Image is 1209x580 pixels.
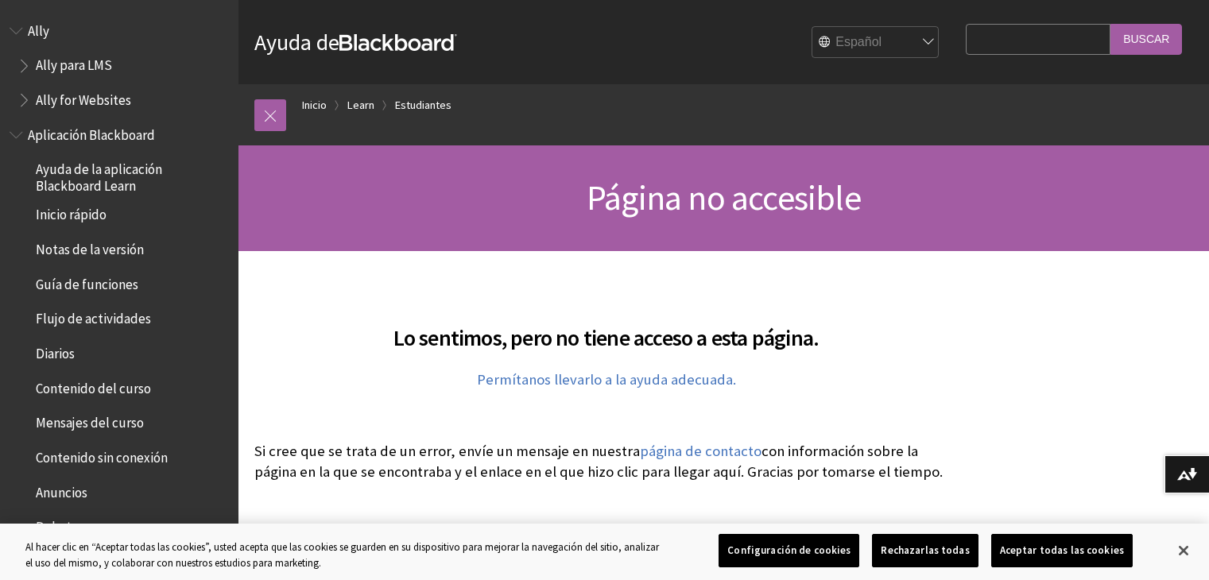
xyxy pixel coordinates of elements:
span: Ally para LMS [36,52,112,74]
span: Guía de funciones [36,271,138,292]
span: Aplicación Blackboard [28,122,155,143]
nav: Book outline for Anthology Ally Help [10,17,229,114]
span: Contenido del curso [36,375,151,396]
span: Anuncios [36,479,87,501]
div: Al hacer clic en “Aceptar todas las cookies”, usted acepta que las cookies se guarden en su dispo... [25,539,665,570]
a: página de contacto [640,442,761,461]
span: Ally [28,17,49,39]
span: Ayuda de la aplicación Blackboard Learn [36,157,227,194]
button: Rechazarlas todas [872,534,978,567]
a: Inicio [302,95,327,115]
button: Configuración de cookies [719,534,859,567]
button: Aceptar todas las cookies [991,534,1133,567]
span: Flujo de actividades [36,306,151,327]
select: Site Language Selector [812,27,940,59]
span: Inicio rápido [36,202,107,223]
span: Diarios [36,340,75,362]
a: Estudiantes [395,95,451,115]
input: Buscar [1110,24,1182,55]
span: Debates [36,514,84,536]
button: Cerrar [1166,533,1201,568]
h2: Lo sentimos, pero no tiene acceso a esta página. [254,302,958,354]
span: Contenido sin conexión [36,444,168,466]
strong: Blackboard [339,34,457,51]
p: Si cree que se trata de un error, envíe un mensaje en nuestra con información sobre la página en ... [254,441,958,482]
a: Permítanos llevarlo a la ayuda adecuada. [477,370,736,389]
a: Learn [347,95,374,115]
span: Ally for Websites [36,87,131,108]
span: Página no accesible [587,176,861,219]
a: Ayuda deBlackboard [254,28,457,56]
span: Mensajes del curso [36,410,144,431]
span: Notas de la versión [36,236,144,257]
